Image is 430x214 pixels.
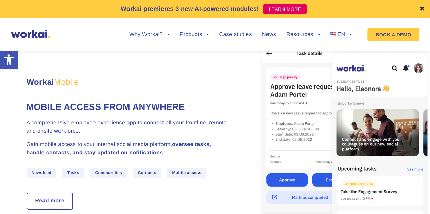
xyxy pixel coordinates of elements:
[263,4,307,14] a: LEARN MORE
[367,28,419,41] a: BOOK A DEMO
[337,32,345,37] span: EN
[286,32,320,37] a: Resources
[27,76,230,89] h3: Workai
[27,168,57,178] span: Newsfeed
[133,168,161,178] span: Contacts
[54,78,79,87] span: Mobile
[121,4,259,14] p: Workai premieres 3 new AI-powered modules!
[27,101,230,113] h4: Mobile access from anywhere
[167,168,206,178] span: Mobile access
[62,168,84,178] span: Tasks
[262,32,276,37] a: News
[129,32,169,37] a: Why Workai?
[219,32,252,37] a: Case studies
[27,193,73,209] a: Read more
[420,6,425,12] a: ✖
[90,168,127,178] span: Communities
[27,141,230,157] p: Gain mobile access to your internal social media platform, .
[180,32,209,37] a: Products
[27,119,230,135] p: A comprehensive employee experience app to connect all your frontline, remote and onsite workforce.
